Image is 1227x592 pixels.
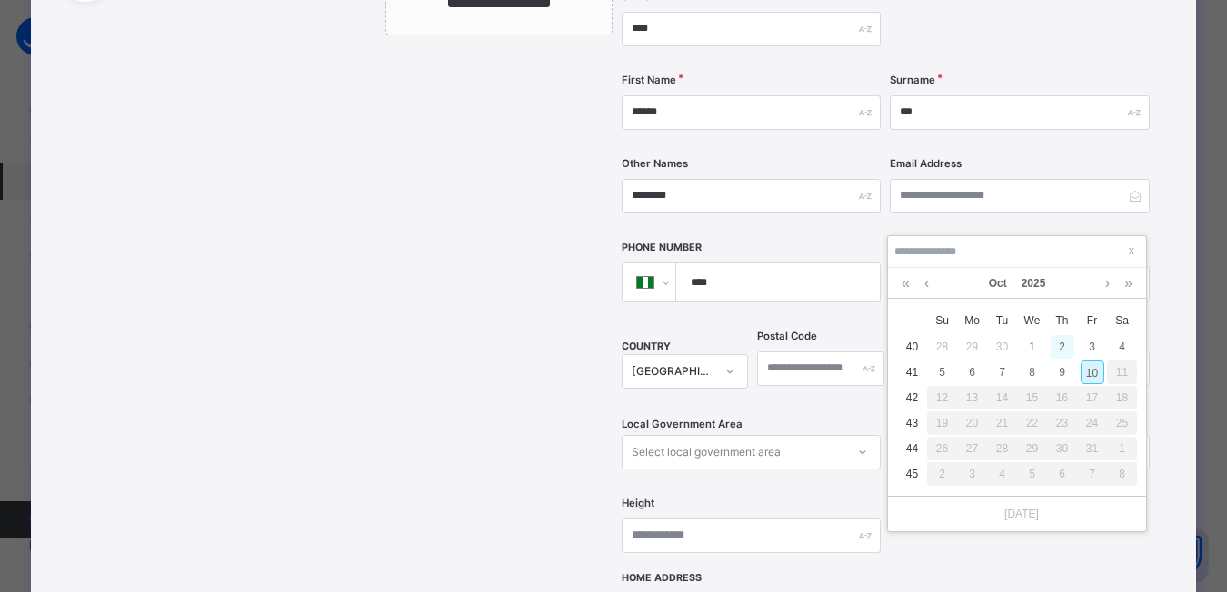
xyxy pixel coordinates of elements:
th: Thu [1047,307,1077,334]
a: Previous month (PageUp) [920,268,933,299]
a: [DATE] [995,506,1039,522]
div: 6 [961,360,984,384]
th: Sat [1107,307,1137,334]
div: 30 [1047,437,1077,460]
td: October 14, 2025 [987,385,1017,410]
label: Phone Number [622,241,702,255]
div: 14 [987,386,1017,409]
div: 5 [1017,462,1047,486]
td: 40 [897,334,927,360]
span: Su [927,312,957,329]
span: Th [1047,312,1077,329]
span: Local Government Area [622,417,743,432]
td: November 6, 2025 [1047,461,1077,487]
td: November 1, 2025 [1107,436,1137,461]
th: Wed [1017,307,1047,334]
div: 17 [1077,386,1107,409]
a: 2025 [1014,268,1053,299]
td: October 30, 2025 [1047,436,1077,461]
div: 4 [987,462,1017,486]
td: October 20, 2025 [957,410,987,436]
td: October 29, 2025 [1017,436,1047,461]
td: November 5, 2025 [1017,461,1047,487]
div: 28 [931,335,954,359]
div: 22 [1017,411,1047,435]
div: 29 [961,335,984,359]
td: November 7, 2025 [1077,461,1107,487]
td: October 12, 2025 [927,385,957,410]
td: November 4, 2025 [987,461,1017,487]
div: 9 [1051,360,1074,384]
a: Last year (Control + left) [897,268,914,299]
div: 20 [957,411,987,435]
a: Next month (PageDown) [1101,268,1114,299]
td: October 6, 2025 [957,360,987,385]
td: October 1, 2025 [1017,334,1047,360]
div: 4 [1111,335,1134,359]
div: 27 [957,437,987,460]
th: Mon [957,307,987,334]
td: October 25, 2025 [1107,410,1137,436]
div: 28 [987,437,1017,460]
td: October 10, 2025 [1077,360,1107,385]
label: Height [622,496,654,511]
td: 43 [897,410,927,436]
td: October 18, 2025 [1107,385,1137,410]
div: 3 [1081,335,1104,359]
td: October 4, 2025 [1107,334,1137,360]
td: October 13, 2025 [957,385,987,410]
div: 10 [1081,360,1104,384]
span: Tu [987,312,1017,329]
td: October 8, 2025 [1017,360,1047,385]
div: 3 [957,462,987,486]
td: October 3, 2025 [1077,334,1107,360]
td: October 21, 2025 [987,410,1017,436]
td: October 5, 2025 [927,360,957,385]
td: October 19, 2025 [927,410,957,436]
div: 26 [927,437,957,460]
th: Tue [987,307,1017,334]
td: September 30, 2025 [987,334,1017,360]
td: October 28, 2025 [987,436,1017,461]
td: 42 [897,385,927,410]
td: October 2, 2025 [1047,334,1077,360]
div: 1 [1107,437,1137,460]
div: 19 [927,411,957,435]
div: 2 [1051,335,1074,359]
td: October 31, 2025 [1077,436,1107,461]
div: 15 [1017,386,1047,409]
div: [GEOGRAPHIC_DATA] [632,363,715,380]
td: October 9, 2025 [1047,360,1077,385]
div: Select local government area [632,435,781,469]
label: Home Address [622,571,702,586]
div: 7 [991,360,1014,384]
th: Sun [927,307,957,334]
div: 6 [1047,462,1077,486]
span: Mo [957,312,987,329]
div: 21 [987,411,1017,435]
div: 18 [1107,386,1137,409]
label: Other Names [622,156,688,172]
div: 7 [1077,462,1107,486]
label: Email Address [890,156,962,172]
td: 45 [897,461,927,487]
div: 23 [1047,411,1077,435]
span: Fr [1077,312,1107,329]
div: 16 [1047,386,1077,409]
td: September 28, 2025 [927,334,957,360]
a: Oct [982,268,1014,299]
td: October 22, 2025 [1017,410,1047,436]
label: First Name [622,73,676,88]
div: 25 [1107,411,1137,435]
td: September 29, 2025 [957,334,987,360]
th: Fri [1077,307,1107,334]
span: COUNTRY [622,340,671,352]
td: October 16, 2025 [1047,385,1077,410]
div: 12 [927,386,957,409]
td: October 17, 2025 [1077,385,1107,410]
div: 31 [1077,437,1107,460]
td: October 11, 2025 [1107,360,1137,385]
div: 11 [1107,360,1137,384]
td: October 15, 2025 [1017,385,1047,410]
div: 13 [957,386,987,409]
